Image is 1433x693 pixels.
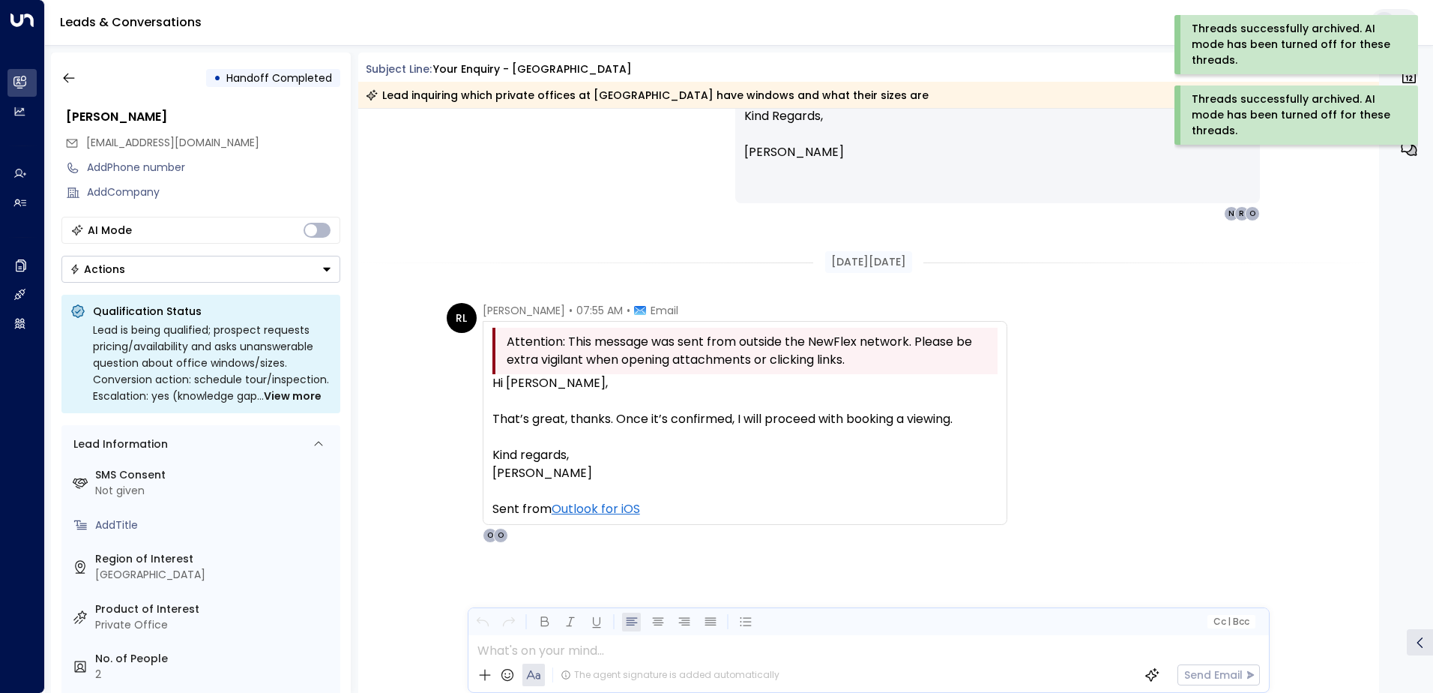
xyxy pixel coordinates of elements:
label: SMS Consent [95,467,334,483]
div: N [1224,206,1239,221]
div: Threads successfully archived. AI mode has been turned off for these threads. [1192,91,1398,139]
span: [PERSON_NAME] [744,143,844,161]
span: Email [651,303,678,318]
div: The agent signature is added automatically [561,668,779,682]
div: AddCompany [87,184,340,200]
div: [PERSON_NAME] [492,464,998,482]
span: 07:55 AM [576,303,623,318]
span: Kind Regards, [744,107,823,125]
button: Redo [499,613,518,631]
div: O [483,528,498,543]
span: Handoff Completed [226,70,332,85]
div: Sent from [492,500,998,518]
div: 2 [95,667,334,682]
span: • [627,303,630,318]
div: Hi [PERSON_NAME], [492,374,998,392]
div: Threads successfully archived. AI mode has been turned off for these threads. [1192,21,1398,68]
div: Kind regards, [492,446,998,464]
a: Outlook for iOS [552,500,640,518]
label: Region of Interest [95,551,334,567]
label: No. of People [95,651,334,667]
span: [EMAIL_ADDRESS][DOMAIN_NAME] [86,135,259,150]
span: | [1228,616,1231,627]
div: Private Office [95,617,334,633]
div: [DATE][DATE] [825,251,912,273]
span: Cc Bcc [1213,616,1249,627]
button: Undo [473,613,492,631]
div: AI Mode [88,223,132,238]
a: Leads & Conversations [60,13,202,31]
div: O [493,528,508,543]
span: Attention: This message was sent from outside the NewFlex network. Please be extra vigilant when ... [507,333,994,369]
button: Actions [61,256,340,283]
div: Your enquiry - [GEOGRAPHIC_DATA] [433,61,632,77]
div: Lead Information [68,436,168,452]
div: Lead inquiring which private offices at [GEOGRAPHIC_DATA] have windows and what their sizes are [366,88,929,103]
div: Actions [70,262,125,276]
div: AddTitle [95,517,334,533]
div: [GEOGRAPHIC_DATA] [95,567,334,583]
div: Button group with a nested menu [61,256,340,283]
div: That’s great, thanks. Once it’s confirmed, I will proceed with booking a viewing. [492,410,998,428]
span: • [569,303,573,318]
label: Product of Interest [95,601,334,617]
div: O [1245,206,1260,221]
div: Not given [95,483,334,499]
div: Lead is being qualified; prospect requests pricing/availability and asks unanswerable question ab... [93,322,331,404]
div: R [1234,206,1249,221]
div: • [214,64,221,91]
span: View more [264,388,322,404]
div: [PERSON_NAME] [66,108,340,126]
div: RL [447,303,477,333]
span: [PERSON_NAME] [483,303,565,318]
p: Qualification Status [93,304,331,319]
div: AddPhone number [87,160,340,175]
button: Cc|Bcc [1207,615,1255,629]
span: Subject Line: [366,61,432,76]
span: rebeca_leu98@outlook.com [86,135,259,151]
